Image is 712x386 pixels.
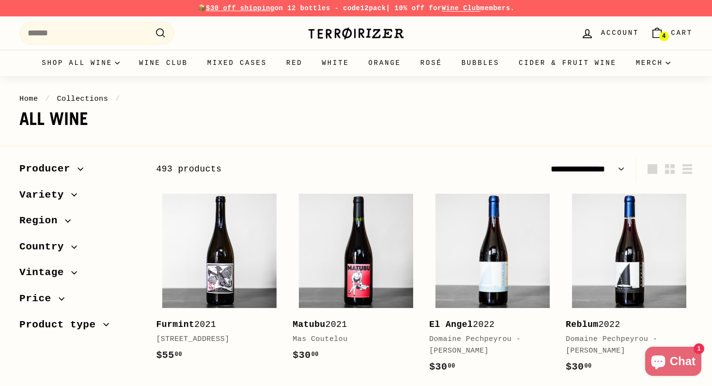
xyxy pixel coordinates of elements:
[57,94,108,103] a: Collections
[175,351,182,358] sup: 00
[452,50,509,76] a: Bubbles
[642,347,704,378] inbox-online-store-chat: Shopify online store chat
[448,363,455,370] sup: 00
[277,50,312,76] a: Red
[19,288,140,314] button: Price
[429,361,455,372] span: $30
[566,320,599,329] b: Reblum
[156,350,182,361] span: $55
[411,50,452,76] a: Rosé
[662,33,666,40] span: 4
[359,50,411,76] a: Orange
[293,320,325,329] b: Matubu
[671,28,693,38] span: Cart
[43,94,52,103] span: /
[156,320,194,329] b: Furmint
[19,239,71,255] span: Country
[19,210,140,236] button: Region
[626,50,680,76] summary: Merch
[312,50,359,76] a: White
[601,28,639,38] span: Account
[19,213,65,229] span: Region
[32,50,129,76] summary: Shop all wine
[293,187,419,373] a: Matubu2021Mas Coutelou
[198,50,277,76] a: Mixed Cases
[19,158,140,185] button: Producer
[566,318,683,332] div: 2022
[113,94,123,103] span: /
[156,162,424,176] div: 493 products
[19,93,693,105] nav: breadcrumbs
[19,314,140,340] button: Product type
[293,334,410,345] div: Mas Coutelou
[429,318,546,332] div: 2022
[129,50,198,76] a: Wine Club
[206,4,275,12] span: $30 off shipping
[509,50,626,76] a: Cider & Fruit Wine
[566,361,592,372] span: $30
[575,19,645,47] a: Account
[429,187,556,385] a: El Angel2022Domaine Pechpeyrou - [PERSON_NAME]
[645,19,698,47] a: Cart
[311,351,319,358] sup: 00
[429,320,473,329] b: El Angel
[19,264,71,281] span: Vintage
[19,262,140,288] button: Vintage
[19,187,71,203] span: Variety
[442,4,480,12] a: Wine Club
[293,350,319,361] span: $30
[19,317,103,333] span: Product type
[19,3,693,14] p: 📦 on 12 bottles - code | 10% off for members.
[19,161,77,177] span: Producer
[19,94,38,103] a: Home
[566,187,693,385] a: Reblum2022Domaine Pechpeyrou - [PERSON_NAME]
[566,334,683,357] div: Domaine Pechpeyrou - [PERSON_NAME]
[360,4,386,12] strong: 12pack
[19,291,59,307] span: Price
[156,334,273,345] div: [STREET_ADDRESS]
[156,187,283,373] a: Furmint2021[STREET_ADDRESS]
[19,185,140,211] button: Variety
[19,236,140,262] button: Country
[293,318,410,332] div: 2021
[19,109,693,129] h1: All wine
[429,334,546,357] div: Domaine Pechpeyrou - [PERSON_NAME]
[156,318,273,332] div: 2021
[584,363,591,370] sup: 00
